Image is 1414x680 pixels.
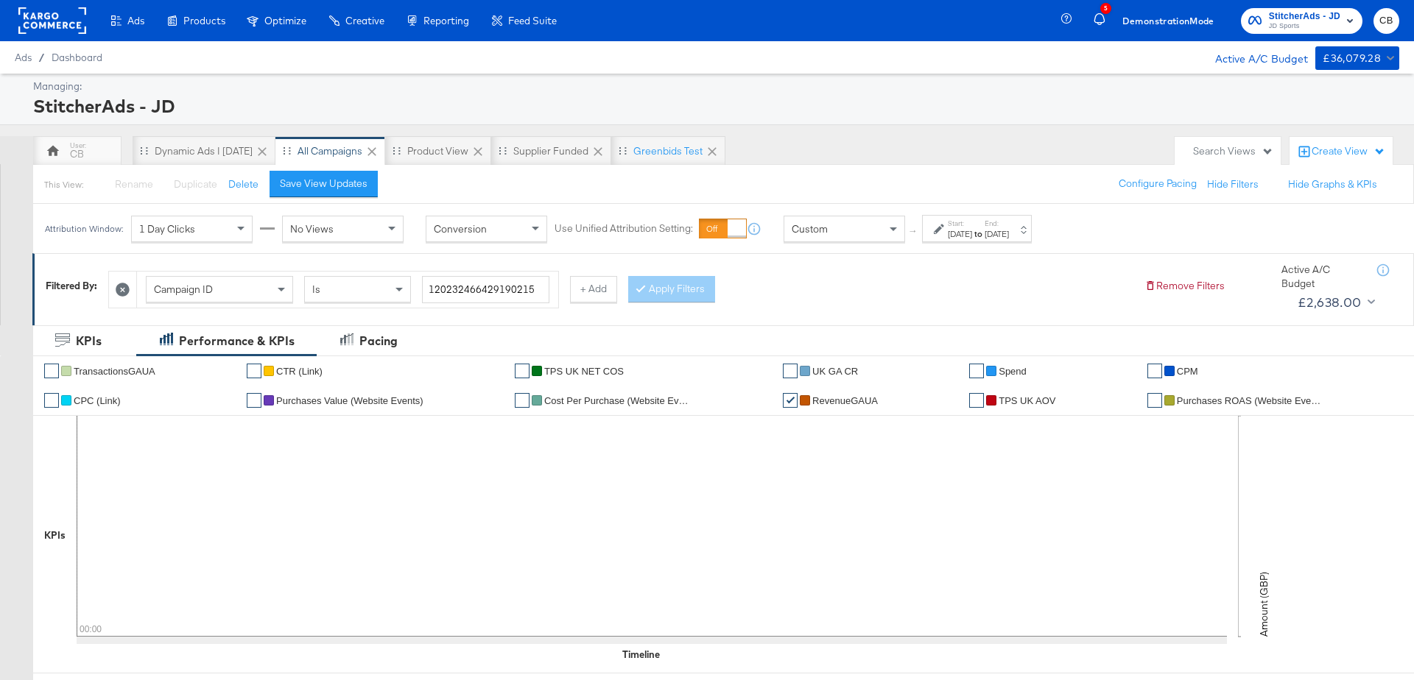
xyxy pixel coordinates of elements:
[1147,393,1162,408] a: ✔
[154,283,213,296] span: Campaign ID
[74,395,121,406] span: CPC (Link)
[1144,279,1225,293] button: Remove Filters
[985,228,1009,240] div: [DATE]
[570,276,617,302] button: + Add
[1147,364,1162,378] a: ✔
[52,52,102,63] a: Dashboard
[15,52,32,63] span: Ads
[174,177,217,191] span: Duplicate
[1288,177,1377,191] button: Hide Graphs & KPIs
[1193,144,1273,158] div: Search Views
[515,393,530,408] a: ✔
[544,395,692,406] span: Cost Per Purchase (Website Events)
[1122,13,1214,29] span: Demonstration Mode
[972,228,985,239] strong: to
[228,177,258,191] button: Delete
[393,146,401,155] div: Drag to reorder tab
[1312,144,1385,159] div: Create View
[33,79,1396,93] div: Managing:
[1281,263,1362,290] div: Active A/C Budget
[115,177,153,191] span: Rename
[1292,291,1378,314] button: £2,638.00
[290,222,334,235] span: No Views
[969,364,984,378] a: ✔
[907,229,921,234] span: ↑
[999,366,1027,377] span: Spend
[264,15,306,26] span: Optimize
[298,144,362,158] div: All Campaigns
[423,15,469,26] span: Reporting
[44,224,124,234] div: Attribution Window:
[1373,8,1399,34] button: CB
[70,147,84,161] div: CB
[1177,366,1198,377] span: CPM
[422,276,549,303] input: Enter a search term
[985,219,1009,228] label: End:
[247,364,261,378] a: ✔
[127,15,144,26] span: Ads
[812,395,878,406] span: RevenueGAUA
[622,648,660,662] div: Timeline
[1207,177,1259,191] button: Hide Filters
[1257,572,1270,637] text: Amount (GBP)
[247,393,261,408] a: ✔
[283,146,291,155] div: Drag to reorder tab
[1298,291,1362,314] div: £2,638.00
[948,228,972,240] div: [DATE]
[1100,3,1111,14] div: 5
[155,144,253,158] div: Dynamic Ads | [DATE]
[515,364,530,378] a: ✔
[44,393,59,408] a: ✔
[555,222,693,236] label: Use Unified Attribution Setting:
[179,333,295,350] div: Performance & KPIs
[792,222,828,235] span: Custom
[407,144,468,158] div: Product View
[544,366,624,377] span: TPS UK NET COS
[1241,8,1362,34] button: StitcherAds - JDJD Sports
[276,366,323,377] span: CTR (Link)
[948,219,972,228] label: Start:
[76,333,102,350] div: KPIs
[783,393,798,408] a: ✔
[812,366,858,377] span: UK GA CR
[969,393,984,408] a: ✔
[280,177,367,191] div: Save View Updates
[139,222,195,235] span: 1 Day Clicks
[140,146,148,155] div: Drag to reorder tab
[1200,46,1308,68] div: Active A/C Budget
[999,395,1055,406] span: TPS UK AOV
[1269,9,1340,24] span: StitcherAds - JD
[1379,13,1393,29] span: CB
[345,15,384,26] span: Creative
[508,15,557,26] span: Feed Suite
[276,395,423,406] span: Purchases Value (Website Events)
[183,15,225,26] span: Products
[359,333,398,350] div: Pacing
[1177,395,1324,406] span: Purchases ROAS (Website Events)
[434,222,487,235] span: Conversion
[1091,7,1116,35] button: 5
[633,144,703,158] div: Greenbids Test
[44,179,83,191] div: This View:
[270,171,378,197] button: Save View Updates
[513,144,588,158] div: Supplier Funded
[74,366,155,377] span: TransactionsGAUA
[33,93,1396,118] div: StitcherAds - JD
[1323,49,1381,68] div: £36,079.28
[312,283,320,296] span: Is
[44,364,59,378] a: ✔
[1315,46,1399,70] button: £36,079.28
[44,528,66,542] div: KPIs
[32,52,52,63] span: /
[1108,171,1207,197] button: Configure Pacing
[619,146,627,155] div: Drag to reorder tab
[1116,13,1220,29] button: DemonstrationMode
[499,146,507,155] div: Drag to reorder tab
[1269,21,1340,32] span: JD Sports
[46,279,97,293] div: Filtered By:
[783,364,798,378] a: ✔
